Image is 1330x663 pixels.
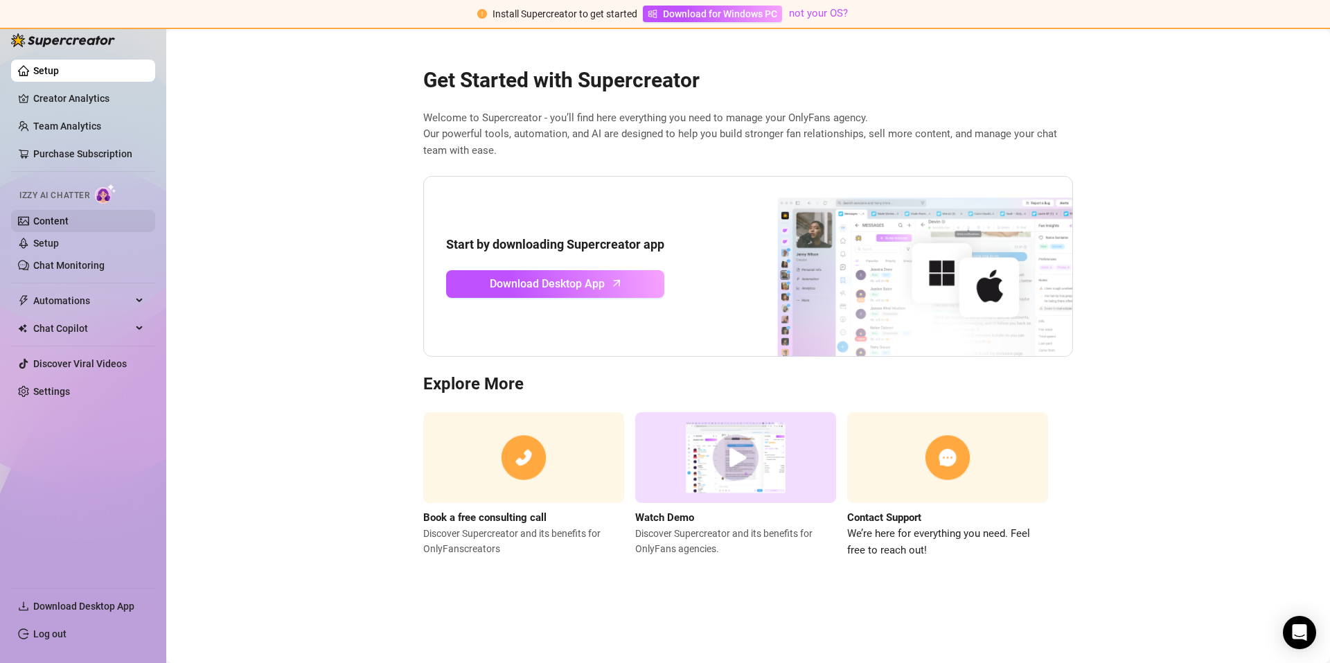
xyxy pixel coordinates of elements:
span: Chat Copilot [33,317,132,339]
a: Team Analytics [33,121,101,132]
div: Open Intercom Messenger [1283,616,1316,649]
a: Creator Analytics [33,87,144,109]
a: Setup [33,238,59,249]
h3: Explore More [423,373,1073,396]
a: Download Desktop Apparrow-up [446,270,664,298]
span: Download Desktop App [490,275,605,292]
img: supercreator demo [635,412,836,503]
a: Discover Viral Videos [33,358,127,369]
span: Izzy AI Chatter [19,189,89,202]
a: Book a free consulting callDiscover Supercreator and its benefits for OnlyFanscreators [423,412,624,558]
a: Chat Monitoring [33,260,105,271]
span: exclamation-circle [477,9,487,19]
img: Chat Copilot [18,324,27,333]
h2: Get Started with Supercreator [423,67,1073,94]
a: Settings [33,386,70,397]
img: logo-BBDzfeDw.svg [11,33,115,47]
span: Download Desktop App [33,601,134,612]
a: Watch DemoDiscover Supercreator and its benefits for OnlyFans agencies. [635,412,836,558]
strong: Start by downloading Supercreator app [446,237,664,251]
a: Content [33,215,69,227]
a: not your OS? [789,7,848,19]
span: arrow-up [609,275,625,291]
img: download app [726,177,1072,357]
a: Download for Windows PC [643,6,782,22]
span: Automations [33,290,132,312]
span: We’re here for everything you need. Feel free to reach out! [847,526,1048,558]
span: Download for Windows PC [663,6,777,21]
img: AI Chatter [95,184,116,204]
span: windows [648,9,657,19]
img: contact support [847,412,1048,503]
span: Discover Supercreator and its benefits for OnlyFans creators [423,526,624,556]
strong: Book a free consulting call [423,511,547,524]
span: Welcome to Supercreator - you’ll find here everything you need to manage your OnlyFans agency. Ou... [423,110,1073,159]
span: Discover Supercreator and its benefits for OnlyFans agencies. [635,526,836,556]
strong: Contact Support [847,511,921,524]
a: Purchase Subscription [33,143,144,165]
span: Install Supercreator to get started [493,8,637,19]
a: Setup [33,65,59,76]
strong: Watch Demo [635,511,694,524]
a: Log out [33,628,66,639]
img: consulting call [423,412,624,503]
span: thunderbolt [18,295,29,306]
span: download [18,601,29,612]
